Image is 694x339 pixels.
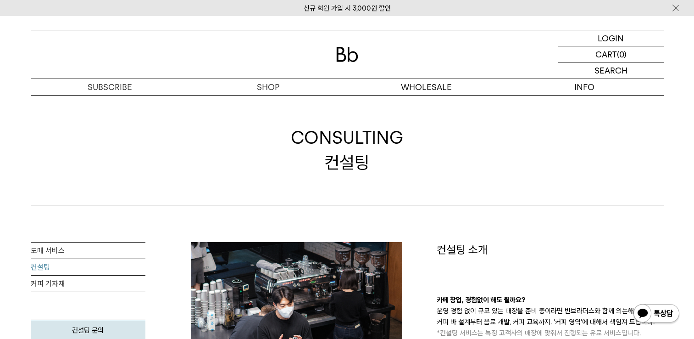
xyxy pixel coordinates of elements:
[594,62,627,79] p: SEARCH
[189,79,347,95] a: SHOP
[347,79,505,95] p: WHOLESALE
[291,125,403,174] div: 컨설팅
[31,79,189,95] a: SUBSCRIBE
[31,243,145,259] a: 도매 서비스
[437,329,641,337] span: *컨설팅 서비스는 특정 고객사의 매장에 맞춰서 진행되는 유료 서비스입니다.
[595,46,617,62] p: CART
[304,4,391,12] a: 신규 회원 가입 시 3,000원 할인
[633,303,680,325] img: 카카오톡 채널 1:1 채팅 버튼
[336,47,358,62] img: 로고
[291,125,403,150] span: CONSULTING
[437,242,664,258] p: 컨설팅 소개
[558,46,664,62] a: CART (0)
[598,30,624,46] p: LOGIN
[31,259,145,276] a: 컨설팅
[617,46,627,62] p: (0)
[31,276,145,292] a: 커피 기자재
[437,294,664,305] p: 카페 창업, 경험없이 해도 될까요?
[505,79,664,95] p: INFO
[437,305,664,339] p: 운영 경험 없이 규모 있는 매장을 준비 중이라면 빈브라더스와 함께 의논해 보세요. 커피 바 설계부터 음료 개발, 커피 교육까지. ‘커피 영역’에 대해서 책임져 드립니다.
[558,30,664,46] a: LOGIN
